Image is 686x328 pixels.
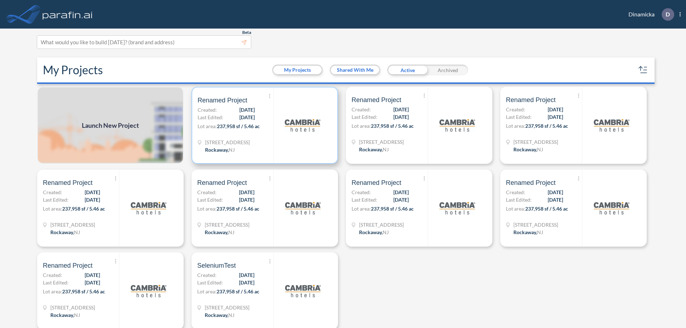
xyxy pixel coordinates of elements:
span: [DATE] [393,106,409,113]
span: Renamed Project [506,178,556,187]
span: Renamed Project [198,96,247,105]
span: Renamed Project [43,178,93,187]
span: Launch New Project [82,121,139,130]
span: Lot area: [43,206,62,212]
span: [DATE] [85,279,100,286]
div: Rockaway, NJ [50,228,80,236]
div: Rockaway, NJ [513,228,543,236]
span: Last Edited: [352,196,377,203]
span: 321 Mt Hope Ave [205,304,249,311]
span: NJ [383,229,389,235]
span: Last Edited: [352,113,377,121]
span: 321 Mt Hope Ave [205,221,249,228]
span: Created: [197,188,217,196]
img: logo [285,273,321,309]
img: logo [131,273,166,309]
span: Created: [197,271,217,279]
span: [DATE] [239,106,255,113]
span: Lot area: [197,206,217,212]
span: Rockaway , [205,312,228,318]
button: sort [637,64,649,76]
span: Created: [43,188,62,196]
span: Last Edited: [43,196,69,203]
img: logo [439,107,475,143]
span: Rockaway , [513,146,537,152]
a: Launch New Project [37,87,184,164]
span: 237,958 sf / 5.46 ac [217,123,260,129]
span: Lot area: [506,123,525,129]
span: NJ [537,146,543,152]
span: Rockaway , [205,229,228,235]
img: logo [41,7,94,21]
span: NJ [228,312,234,318]
div: Dinamicka [618,8,681,21]
span: 237,958 sf / 5.46 ac [217,206,259,212]
span: Renamed Project [506,96,556,104]
div: Rockaway, NJ [359,228,389,236]
span: [DATE] [85,196,100,203]
span: Beta [242,30,251,35]
div: Archived [428,65,468,75]
div: Rockaway, NJ [205,146,235,153]
span: [DATE] [239,113,255,121]
span: Last Edited: [506,196,532,203]
span: Created: [506,106,525,113]
span: NJ [229,147,235,153]
span: NJ [228,229,234,235]
span: Lot area: [43,288,62,294]
span: [DATE] [239,188,254,196]
span: Rockaway , [50,312,74,318]
span: [DATE] [85,271,100,279]
span: 237,958 sf / 5.46 ac [217,288,259,294]
span: 237,958 sf / 5.46 ac [525,206,568,212]
span: 321 Mt Hope Ave [359,221,404,228]
span: 321 Mt Hope Ave [513,221,558,228]
span: Created: [352,188,371,196]
span: Renamed Project [197,178,247,187]
div: Active [387,65,428,75]
span: 321 Mt Hope Ave [50,221,95,228]
div: Rockaway, NJ [205,311,234,319]
span: Last Edited: [506,113,532,121]
img: logo [594,107,630,143]
span: [DATE] [548,196,563,203]
span: Last Edited: [197,196,223,203]
img: logo [439,190,475,226]
span: NJ [74,312,80,318]
span: Lot area: [352,206,371,212]
span: NJ [74,229,80,235]
span: Rockaway , [50,229,74,235]
span: [DATE] [548,106,563,113]
img: logo [285,107,320,143]
span: [DATE] [393,196,409,203]
span: NJ [383,146,389,152]
span: Lot area: [197,288,217,294]
span: Lot area: [352,123,371,129]
span: NJ [537,229,543,235]
div: Rockaway, NJ [513,146,543,153]
span: 237,958 sf / 5.46 ac [371,206,414,212]
span: [DATE] [85,188,100,196]
span: 321 Mt Hope Ave [50,304,95,311]
span: Created: [506,188,525,196]
span: Last Edited: [197,279,223,286]
span: Last Edited: [43,279,69,286]
span: Rockaway , [513,229,537,235]
span: Lot area: [506,206,525,212]
span: 237,958 sf / 5.46 ac [62,288,105,294]
img: logo [131,190,166,226]
span: Created: [352,106,371,113]
span: 237,958 sf / 5.46 ac [525,123,568,129]
span: [DATE] [239,271,254,279]
span: 321 Mt Hope Ave [513,138,558,146]
span: Last Edited: [198,113,223,121]
p: D [666,11,670,17]
span: Renamed Project [352,96,401,104]
span: Renamed Project [352,178,401,187]
span: [DATE] [548,188,563,196]
span: [DATE] [548,113,563,121]
span: [DATE] [239,279,254,286]
span: Rockaway , [205,147,229,153]
span: [DATE] [239,196,254,203]
img: add [37,87,184,164]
